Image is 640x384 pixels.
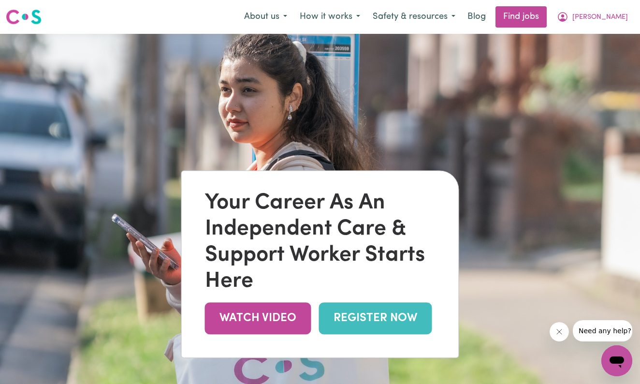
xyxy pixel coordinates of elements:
iframe: Button to launch messaging window [601,345,632,376]
img: Careseekers logo [6,8,42,26]
iframe: Close message [550,322,569,341]
a: Careseekers logo [6,6,42,28]
a: Blog [462,6,492,28]
button: How it works [293,7,366,27]
a: WATCH VIDEO [205,303,311,334]
a: REGISTER NOW [319,303,432,334]
button: Safety & resources [366,7,462,27]
a: Find jobs [495,6,547,28]
div: Your Career As An Independent Care & Support Worker Starts Here [205,191,436,295]
button: My Account [551,7,634,27]
button: About us [238,7,293,27]
span: [PERSON_NAME] [572,12,628,23]
iframe: Message from company [573,320,632,341]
